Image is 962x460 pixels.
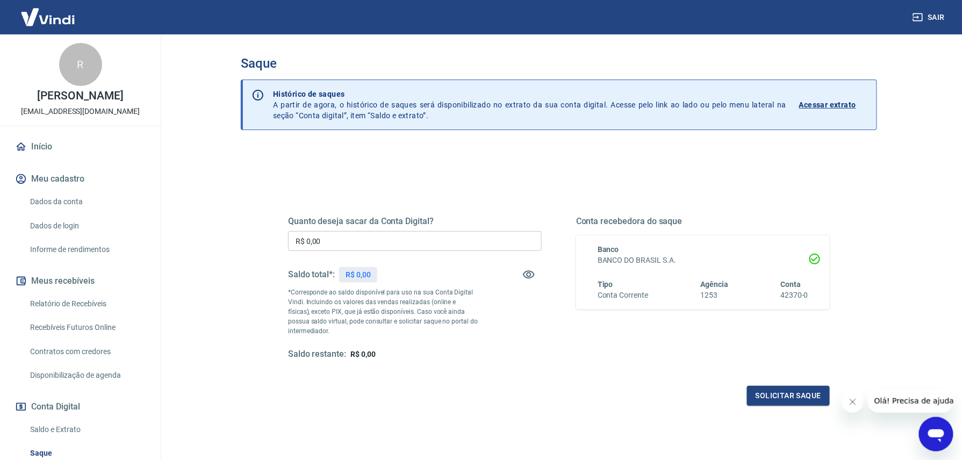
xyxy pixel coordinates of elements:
[26,239,148,261] a: Informe de rendimentos
[747,386,830,406] button: Solicitar saque
[598,255,808,266] h6: BANCO DO BRASIL S.A.
[780,280,801,289] span: Conta
[780,290,808,301] h6: 42370-0
[273,89,786,99] p: Histórico de saques
[701,290,729,301] h6: 1253
[13,269,148,293] button: Meus recebíveis
[21,106,140,117] p: [EMAIL_ADDRESS][DOMAIN_NAME]
[288,269,335,280] h5: Saldo total*:
[346,269,371,281] p: R$ 0,00
[241,56,877,71] h3: Saque
[598,245,619,254] span: Banco
[799,99,856,110] p: Acessar extrato
[59,43,102,86] div: R
[26,293,148,315] a: Relatório de Recebíveis
[701,280,729,289] span: Agência
[598,280,613,289] span: Tipo
[919,417,953,451] iframe: Botão para abrir a janela de mensagens
[6,8,90,16] span: Olá! Precisa de ajuda?
[288,349,346,360] h5: Saldo restante:
[842,391,864,413] iframe: Fechar mensagem
[13,167,148,191] button: Meu cadastro
[13,395,148,419] button: Conta Digital
[910,8,949,27] button: Sair
[273,89,786,121] p: A partir de agora, o histórico de saques será disponibilizado no extrato da sua conta digital. Ac...
[13,1,83,33] img: Vindi
[868,389,953,413] iframe: Mensagem da empresa
[26,191,148,213] a: Dados da conta
[13,135,148,159] a: Início
[576,216,830,227] h5: Conta recebedora do saque
[37,90,123,102] p: [PERSON_NAME]
[598,290,648,301] h6: Conta Corrente
[350,350,376,358] span: R$ 0,00
[26,317,148,339] a: Recebíveis Futuros Online
[799,89,868,121] a: Acessar extrato
[288,287,478,336] p: *Corresponde ao saldo disponível para uso na sua Conta Digital Vindi. Incluindo os valores das ve...
[26,215,148,237] a: Dados de login
[26,364,148,386] a: Disponibilização de agenda
[26,341,148,363] a: Contratos com credores
[26,419,148,441] a: Saldo e Extrato
[288,216,542,227] h5: Quanto deseja sacar da Conta Digital?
